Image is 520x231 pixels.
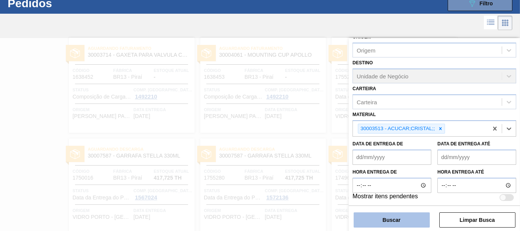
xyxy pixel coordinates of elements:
[326,38,457,133] a: statusAguardando Descarga30007587 - GARRAFA STELLA 330MLCódigo1755278FábricaBR13 - PiraíEstoque a...
[498,16,512,30] div: Visão em Cards
[357,47,375,54] div: Origem
[437,167,516,178] label: Hora entrega até
[353,150,431,165] input: dd/mm/yyyy
[353,60,373,65] label: Destino
[63,38,195,133] a: statusAguardando Faturamento30003714 - GAXETA PARA VALVULA COSTERCódigo1638452FábricaBR13 - Piraí...
[353,86,376,91] label: Carteira
[480,0,493,6] span: Filtro
[353,112,376,117] label: Material
[195,38,326,133] a: statusAguardando Faturamento30004061 - MOUNTING CUP APOLLOCódigo1638453FábricaBR13 - PiraíEstoque...
[353,193,418,202] label: Mostrar itens pendentes
[358,124,436,134] div: 30003513 - ACUCAR;CRISTAL;;
[437,141,490,147] label: Data de Entrega até
[353,141,403,147] label: Data de Entrega de
[353,167,431,178] label: Hora entrega de
[437,150,516,165] input: dd/mm/yyyy
[357,99,377,105] div: Carteira
[484,16,498,30] div: Visão em Lista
